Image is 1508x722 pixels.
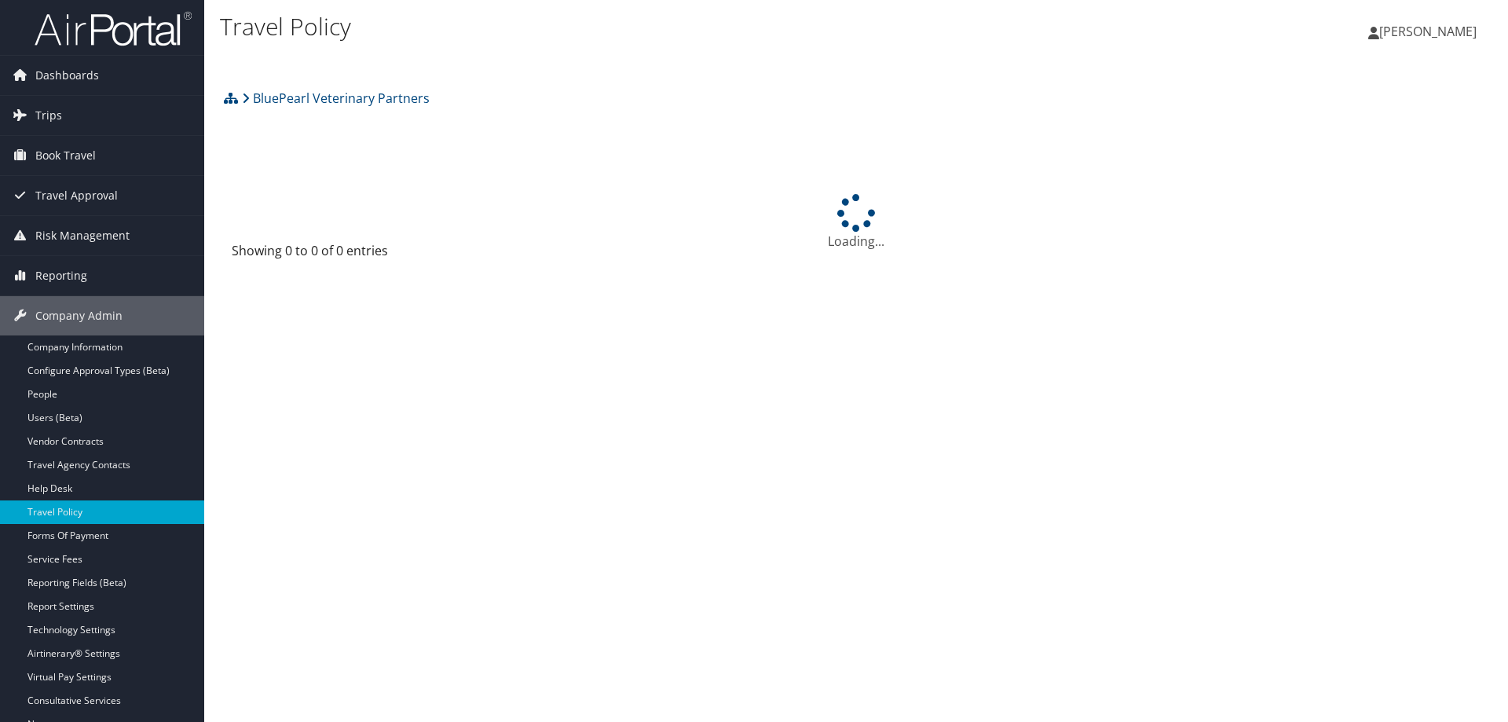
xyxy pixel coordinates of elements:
span: Risk Management [35,216,130,255]
h1: Travel Policy [220,10,1068,43]
span: Travel Approval [35,176,118,215]
span: Company Admin [35,296,123,335]
a: [PERSON_NAME] [1368,8,1492,55]
img: airportal-logo.png [35,10,192,47]
span: Dashboards [35,56,99,95]
div: Showing 0 to 0 of 0 entries [232,241,526,268]
a: BluePearl Veterinary Partners [242,82,430,114]
span: Book Travel [35,136,96,175]
span: Reporting [35,256,87,295]
span: [PERSON_NAME] [1379,23,1477,40]
div: Loading... [220,194,1492,251]
span: Trips [35,96,62,135]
